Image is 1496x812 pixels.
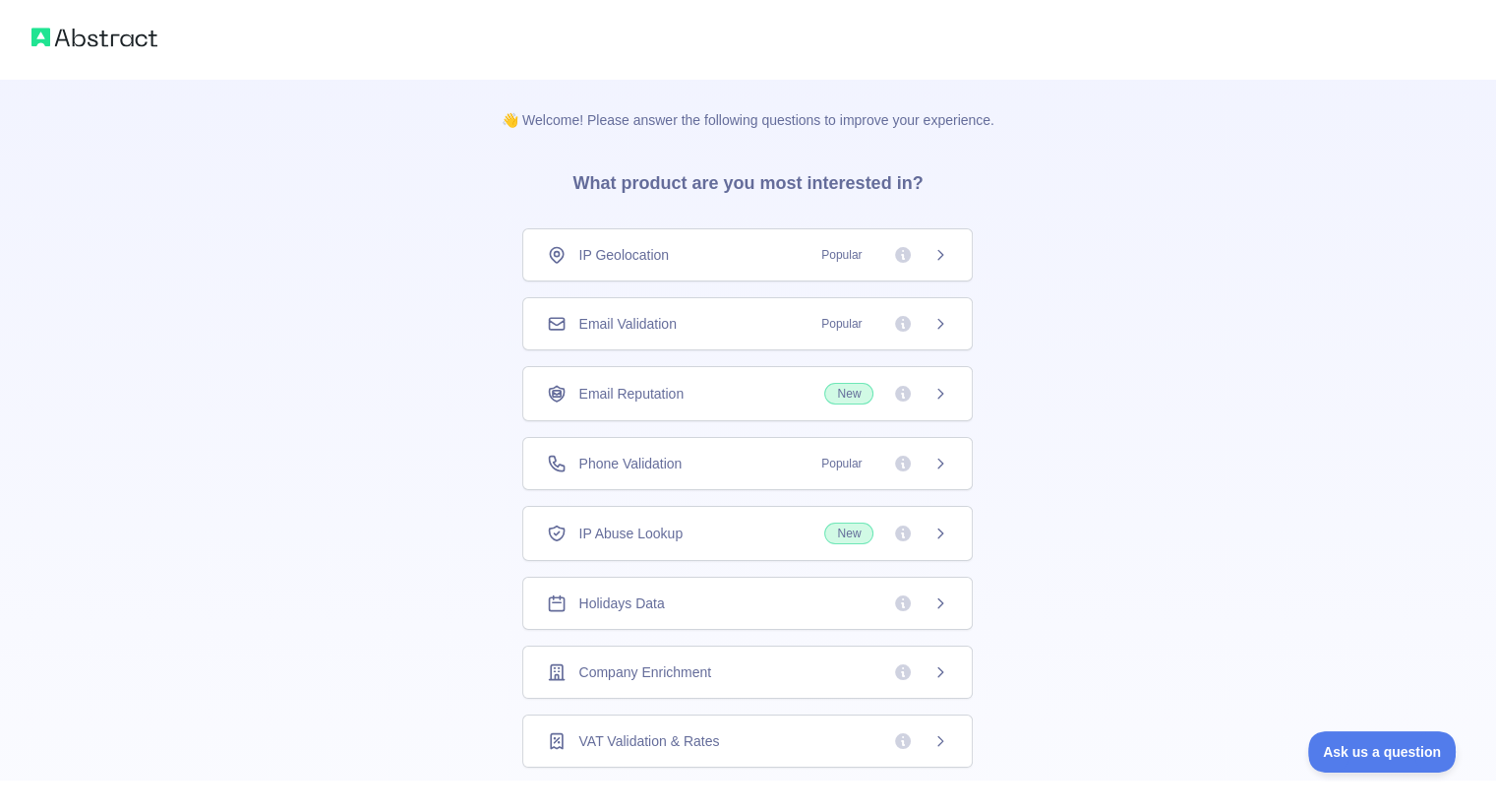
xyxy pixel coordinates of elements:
h3: What product are you most interested in? [541,130,954,228]
span: Popular [809,454,873,473]
iframe: Toggle Customer Support [1308,731,1457,773]
span: Phone Validation [578,454,682,473]
span: Popular [809,245,873,265]
img: Abstract logo [31,24,157,51]
span: IP Geolocation [578,245,669,265]
span: New [824,383,873,405]
span: New [824,523,873,544]
span: Popular [809,314,873,334]
p: 👋 Welcome! Please answer the following questions to improve your experience. [470,79,1026,130]
span: VAT Validation & Rates [578,731,719,751]
span: Company Enrichment [578,662,711,682]
span: Email Reputation [578,384,684,404]
span: Email Validation [578,314,676,334]
span: Holidays Data [578,593,664,613]
span: IP Abuse Lookup [578,524,683,543]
